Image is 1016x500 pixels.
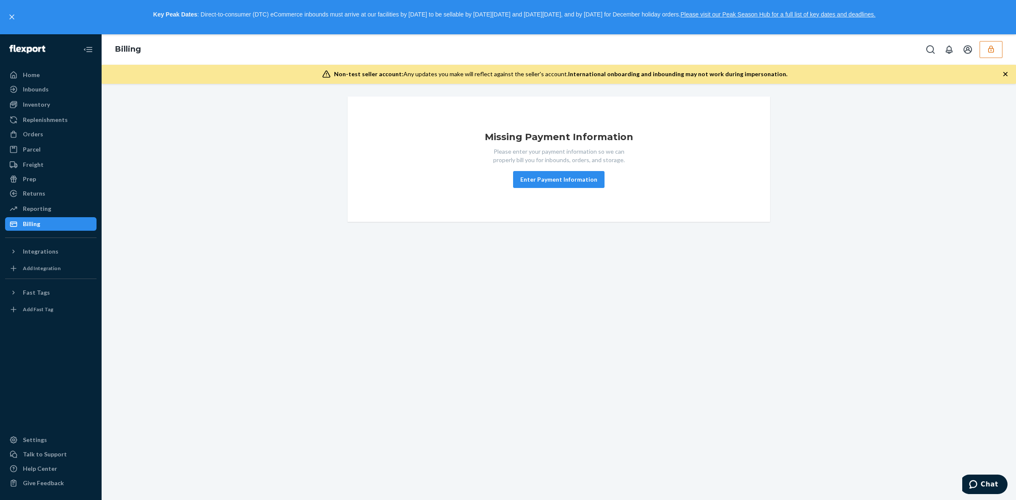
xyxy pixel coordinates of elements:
a: Help Center [5,462,97,475]
a: Orders [5,127,97,141]
a: Freight [5,158,97,171]
div: Returns [23,189,45,198]
strong: Key Peak Dates [153,11,197,18]
div: Prep [23,175,36,183]
div: Inventory [23,100,50,109]
div: Parcel [23,145,41,154]
div: Give Feedback [23,479,64,487]
ol: breadcrumbs [108,37,148,62]
h1: Missing Payment Information [485,130,633,144]
button: Open notifications [941,41,958,58]
p: Please enter your payment information so we can properly bill you for inbounds, orders, and storage. [485,147,633,164]
a: Inventory [5,98,97,111]
a: Prep [5,172,97,186]
button: Integrations [5,245,97,258]
div: Settings [23,436,47,444]
div: Home [23,71,40,79]
div: Inbounds [23,85,49,94]
div: Reporting [23,204,51,213]
button: Talk to Support [5,448,97,461]
a: Add Fast Tag [5,303,97,316]
a: Billing [5,217,97,231]
button: Give Feedback [5,476,97,490]
button: Open Search Box [922,41,939,58]
div: Billing [23,220,40,228]
iframe: Opens a widget where you can chat to one of our agents [962,475,1008,496]
img: Flexport logo [9,45,45,53]
div: Fast Tags [23,288,50,297]
button: Open account menu [959,41,976,58]
div: Talk to Support [23,450,67,459]
div: Any updates you make will reflect against the seller's account. [334,70,787,78]
a: Returns [5,187,97,200]
div: Orders [23,130,43,138]
div: Help Center [23,464,57,473]
div: Replenishments [23,116,68,124]
button: Fast Tags [5,286,97,299]
a: Home [5,68,97,82]
div: Integrations [23,247,58,256]
p: : Direct-to-consumer (DTC) eCommerce inbounds must arrive at our facilities by [DATE] to be sella... [20,8,1008,22]
div: Add Integration [23,265,61,272]
a: Settings [5,433,97,447]
button: Enter Payment Information [513,171,605,188]
a: Billing [115,44,141,54]
a: Reporting [5,202,97,215]
a: Replenishments [5,113,97,127]
a: Add Integration [5,262,97,275]
a: Parcel [5,143,97,156]
a: Inbounds [5,83,97,96]
div: Freight [23,160,44,169]
div: Add Fast Tag [23,306,53,313]
a: Please visit our Peak Season Hub for a full list of key dates and deadlines. [680,11,875,18]
span: International onboarding and inbounding may not work during impersonation. [568,70,787,77]
button: Close Navigation [80,41,97,58]
span: Non-test seller account: [334,70,403,77]
button: close, [8,13,16,21]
